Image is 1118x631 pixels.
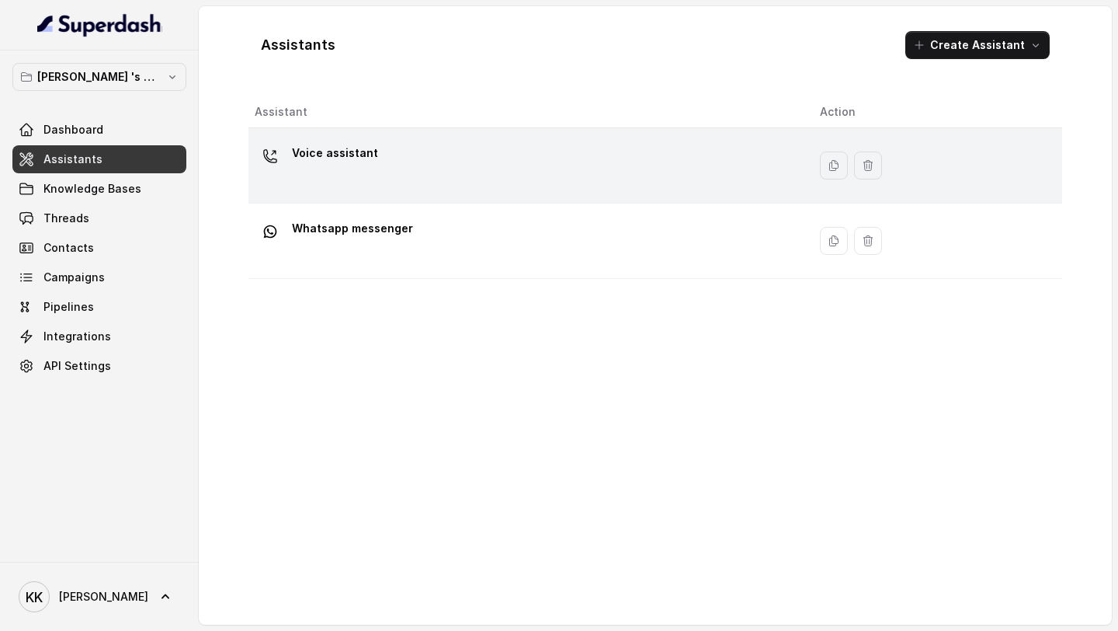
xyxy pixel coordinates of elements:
[43,211,89,226] span: Threads
[37,68,161,86] p: [PERSON_NAME] 's Workspace
[43,152,102,167] span: Assistants
[12,322,186,350] a: Integrations
[26,589,43,605] text: KK
[12,234,186,262] a: Contacts
[12,575,186,619] a: [PERSON_NAME]
[37,12,162,37] img: light.svg
[43,181,141,197] span: Knowledge Bases
[12,263,186,291] a: Campaigns
[12,204,186,232] a: Threads
[248,96,807,128] th: Assistant
[43,299,94,315] span: Pipelines
[12,116,186,144] a: Dashboard
[12,63,186,91] button: [PERSON_NAME] 's Workspace
[59,589,148,605] span: [PERSON_NAME]
[12,175,186,203] a: Knowledge Bases
[43,358,111,374] span: API Settings
[12,352,186,380] a: API Settings
[43,329,111,344] span: Integrations
[43,240,94,256] span: Contacts
[43,122,103,138] span: Dashboard
[43,270,105,285] span: Campaigns
[12,293,186,321] a: Pipelines
[261,33,335,58] h1: Assistants
[292,216,413,241] p: Whatsapp messenger
[292,141,378,166] p: Voice assistant
[807,96,1062,128] th: Action
[905,31,1050,59] button: Create Assistant
[12,145,186,173] a: Assistants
